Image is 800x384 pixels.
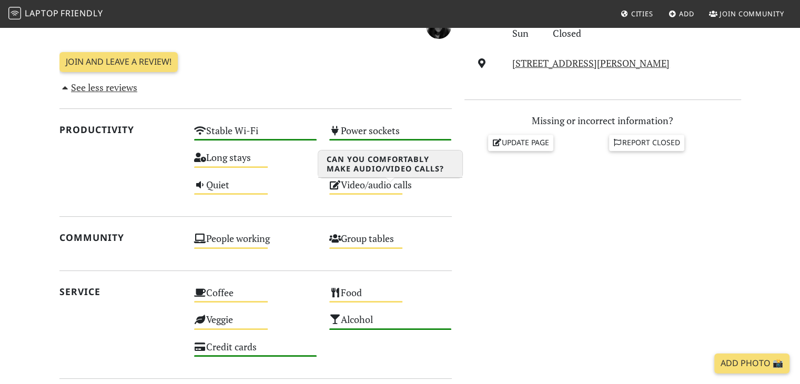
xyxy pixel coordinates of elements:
[546,26,747,41] div: Closed
[323,149,458,176] div: Work-friendly tables
[679,9,694,18] span: Add
[60,7,103,19] span: Friendly
[705,4,788,23] a: Join Community
[609,135,685,150] a: Report closed
[188,149,323,176] div: Long stays
[188,338,323,365] div: Credit cards
[188,176,323,203] div: Quiet
[59,81,138,94] a: See less reviews
[512,57,670,69] a: [STREET_ADDRESS][PERSON_NAME]
[59,232,182,243] h2: Community
[318,150,462,178] h3: Can you comfortably make audio/video calls?
[323,284,458,311] div: Food
[323,230,458,257] div: Group tables
[8,7,21,19] img: LaptopFriendly
[8,5,103,23] a: LaptopFriendly LaptopFriendly
[323,176,458,203] div: Video/audio calls
[25,7,59,19] span: Laptop
[488,135,553,150] a: Update page
[188,122,323,149] div: Stable Wi-Fi
[631,9,653,18] span: Cities
[188,230,323,257] div: People working
[59,124,182,135] h2: Productivity
[188,284,323,311] div: Coffee
[188,311,323,338] div: Veggie
[59,286,182,297] h2: Service
[323,311,458,338] div: Alcohol
[323,122,458,149] div: Power sockets
[720,9,784,18] span: Join Community
[464,113,741,128] p: Missing or incorrect information?
[426,18,451,31] span: Sathya Toro
[506,26,546,41] div: Sun
[59,52,178,72] a: Join and leave a review!
[664,4,698,23] a: Add
[616,4,657,23] a: Cities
